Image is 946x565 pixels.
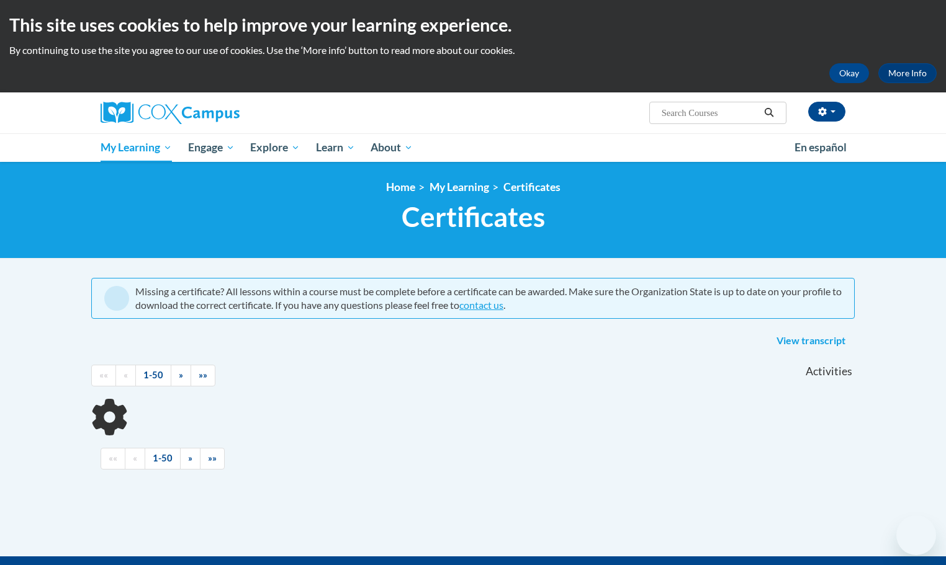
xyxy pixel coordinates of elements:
span: Learn [316,140,355,155]
span: Explore [250,140,300,155]
a: En español [786,135,855,161]
a: More Info [878,63,937,83]
a: Begining [101,448,125,469]
span: Certificates [402,200,545,233]
a: End [191,365,215,386]
a: Cox Campus [101,102,336,124]
span: « [124,370,128,380]
a: Next [180,448,200,469]
span: « [133,453,137,463]
button: Account Settings [808,102,845,122]
a: My Learning [92,133,180,162]
span: Activities [806,365,852,378]
a: Certificates [503,180,561,194]
a: Next [171,365,191,386]
a: Explore [242,133,308,162]
a: Learn [308,133,363,162]
button: Okay [829,63,869,83]
span: Engage [188,140,235,155]
span: «« [99,370,108,380]
button: Search [760,105,778,120]
a: End [200,448,225,469]
a: My Learning [430,180,489,194]
span: My Learning [101,140,172,155]
h2: This site uses cookies to help improve your learning experience. [9,12,937,37]
a: Previous [115,365,136,386]
a: 1-50 [145,448,181,469]
a: Home [386,180,415,194]
input: Search Courses [660,105,760,120]
a: Previous [125,448,145,469]
span: En español [795,141,847,154]
div: Missing a certificate? All lessons within a course must be complete before a certificate can be a... [135,285,842,312]
a: 1-50 [135,365,171,386]
a: contact us [459,299,503,311]
span: »» [208,453,217,463]
p: By continuing to use the site you agree to our use of cookies. Use the ‘More info’ button to read... [9,43,937,57]
a: Engage [180,133,243,162]
span: » [179,370,183,380]
span: About [371,140,413,155]
a: Begining [91,365,116,386]
div: Main menu [82,133,864,162]
img: Cox Campus [101,102,240,124]
a: View transcript [767,331,855,351]
span: »» [199,370,207,380]
iframe: Button to launch messaging window [896,515,936,555]
a: About [363,133,421,162]
span: » [188,453,192,463]
span: «« [109,453,117,463]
